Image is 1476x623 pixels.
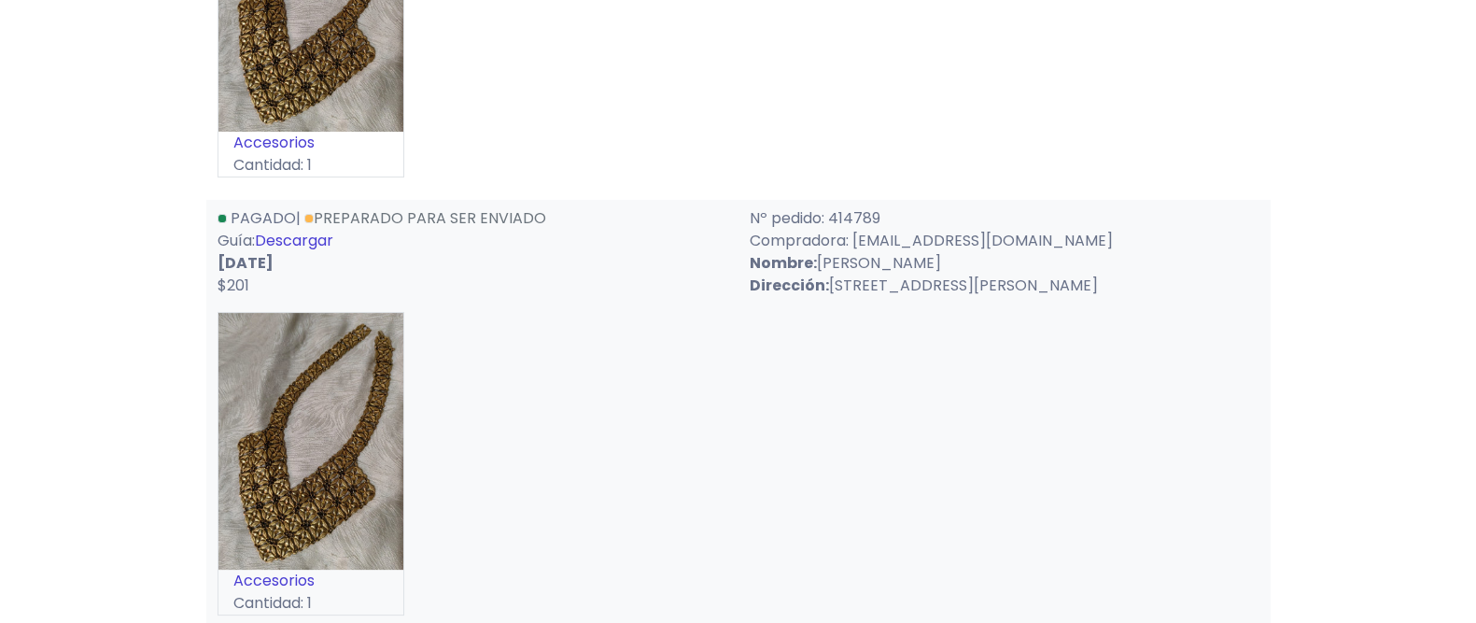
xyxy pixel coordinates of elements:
[750,275,829,296] strong: Dirección:
[218,313,403,570] img: small_1755800854818.jpeg
[218,252,727,275] p: [DATE]
[231,207,296,229] span: Pagado
[218,592,403,615] p: Cantidad: 1
[750,252,1259,275] p: [PERSON_NAME]
[304,207,546,229] a: Preparado para ser enviado
[750,230,1259,252] p: Compradora: [EMAIL_ADDRESS][DOMAIN_NAME]
[750,252,817,274] strong: Nombre:
[255,230,333,251] a: Descargar
[750,207,1259,230] p: Nº pedido: 414789
[218,275,249,296] span: $201
[206,207,738,297] div: | Guía:
[750,275,1259,297] p: [STREET_ADDRESS][PERSON_NAME]
[233,570,315,591] a: Accesorios
[233,132,315,153] a: Accesorios
[218,154,403,177] p: Cantidad: 1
